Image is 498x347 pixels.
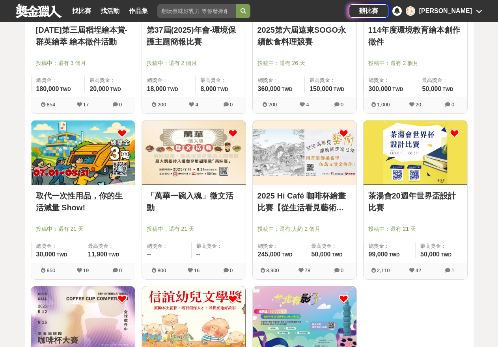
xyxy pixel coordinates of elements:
span: 200 [268,102,277,108]
span: 總獎金： [36,76,80,84]
span: 總獎金： [369,76,412,84]
a: 第37屆(2025)年會-環境保護主題簡報比賽 [147,24,241,48]
span: 180,000 [36,85,59,92]
span: 投稿中：還有 大約 2 個月 [257,225,352,233]
span: 3,900 [266,267,279,273]
span: TWD [282,87,292,92]
span: 50,000 [420,251,440,258]
a: Cover Image [142,121,246,185]
a: 茶湯會20週年世界盃設計比賽 [368,190,463,213]
span: TWD [282,252,292,258]
span: -- [147,251,151,258]
img: Cover Image [253,121,356,184]
a: 「萬華一碗入魂」徵文活動 [147,190,241,213]
span: TWD [334,87,344,92]
span: 800 [157,267,166,273]
span: 200 [157,102,166,108]
a: 114年度環境教育繪本創作徵件 [368,24,463,48]
a: Cover Image [253,121,356,185]
span: 42 [416,267,421,273]
span: 4 [306,102,309,108]
span: 總獎金： [147,242,187,250]
span: 投稿中：還有 2 個月 [147,59,241,67]
span: 99,000 [369,251,388,258]
a: 2025第六屆遠東SOGO永續飲食料理競賽 [257,24,352,48]
span: 17 [83,102,89,108]
a: Cover Image [31,121,135,185]
span: 245,000 [258,251,281,258]
span: -- [196,251,201,258]
span: 20 [416,102,421,108]
span: 0 [119,267,122,273]
span: 總獎金： [369,242,411,250]
a: 取代一次性用品，你的生活減量 Show! [36,190,130,213]
span: TWD [60,87,71,92]
span: 30,000 [36,251,56,258]
span: 最高獎金： [88,242,130,250]
span: 0 [451,102,454,108]
span: 投稿中：還有 21 天 [368,225,463,233]
span: 11,900 [88,251,107,258]
span: 2,110 [377,267,390,273]
span: 投稿中：還有 21 天 [147,225,241,233]
span: 0 [230,267,233,273]
span: 50,000 [422,85,441,92]
span: 78 [305,267,310,273]
span: 150,000 [310,85,332,92]
a: 找比賽 [69,6,94,17]
img: Cover Image [31,121,135,184]
span: 300,000 [369,85,392,92]
span: 0 [230,102,233,108]
div: [PERSON_NAME] [419,6,472,16]
span: TWD [167,87,178,92]
span: 950 [47,267,55,273]
input: 翻玩臺味好乳力 等你發揮創意！ [157,4,236,18]
a: Cover Image [364,121,467,185]
a: [DATE]第三屆稻埕繪本賞-群英繪萃 繪本徵件活動 [36,24,130,48]
span: 1 [451,267,454,273]
span: 50,000 [311,251,330,258]
img: Cover Image [142,121,246,184]
span: 總獎金： [258,242,302,250]
span: 最高獎金： [420,242,463,250]
span: TWD [441,252,451,258]
span: 投稿中：還有 21 天 [36,225,130,233]
span: TWD [56,252,67,258]
span: 19 [83,267,89,273]
span: 最高獎金： [196,242,241,250]
div: 蔡 [406,6,415,16]
span: TWD [218,87,228,92]
span: 854 [47,102,55,108]
span: 0 [341,267,343,273]
span: 最高獎金： [422,76,462,84]
span: 投稿中：還有 3 個月 [36,59,130,67]
span: TWD [389,252,399,258]
span: 最高獎金： [200,76,241,84]
span: 總獎金： [36,242,78,250]
a: 2025 Hi Café 咖啡杯繪畫比賽【從生活看見藝術：你的早晨日記】 [257,190,352,213]
span: 0 [119,102,122,108]
span: 投稿中：還有 2 個月 [368,59,463,67]
span: 投稿中：還有 26 天 [257,59,352,67]
span: 360,000 [258,85,281,92]
span: 最高獎金： [90,76,130,84]
span: 總獎金： [147,76,191,84]
span: 16 [194,267,200,273]
span: 8,000 [200,85,216,92]
a: 作品集 [126,6,151,17]
span: 0 [341,102,343,108]
span: TWD [392,87,403,92]
span: 20,000 [90,85,109,92]
span: TWD [108,252,119,258]
span: TWD [110,87,121,92]
span: TWD [332,252,342,258]
span: 最高獎金： [311,242,351,250]
a: 辦比賽 [349,4,388,18]
span: TWD [442,87,453,92]
span: 總獎金： [258,76,300,84]
span: 18,000 [147,85,166,92]
span: 最高獎金： [310,76,352,84]
span: 1,000 [377,102,390,108]
span: 4 [195,102,198,108]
